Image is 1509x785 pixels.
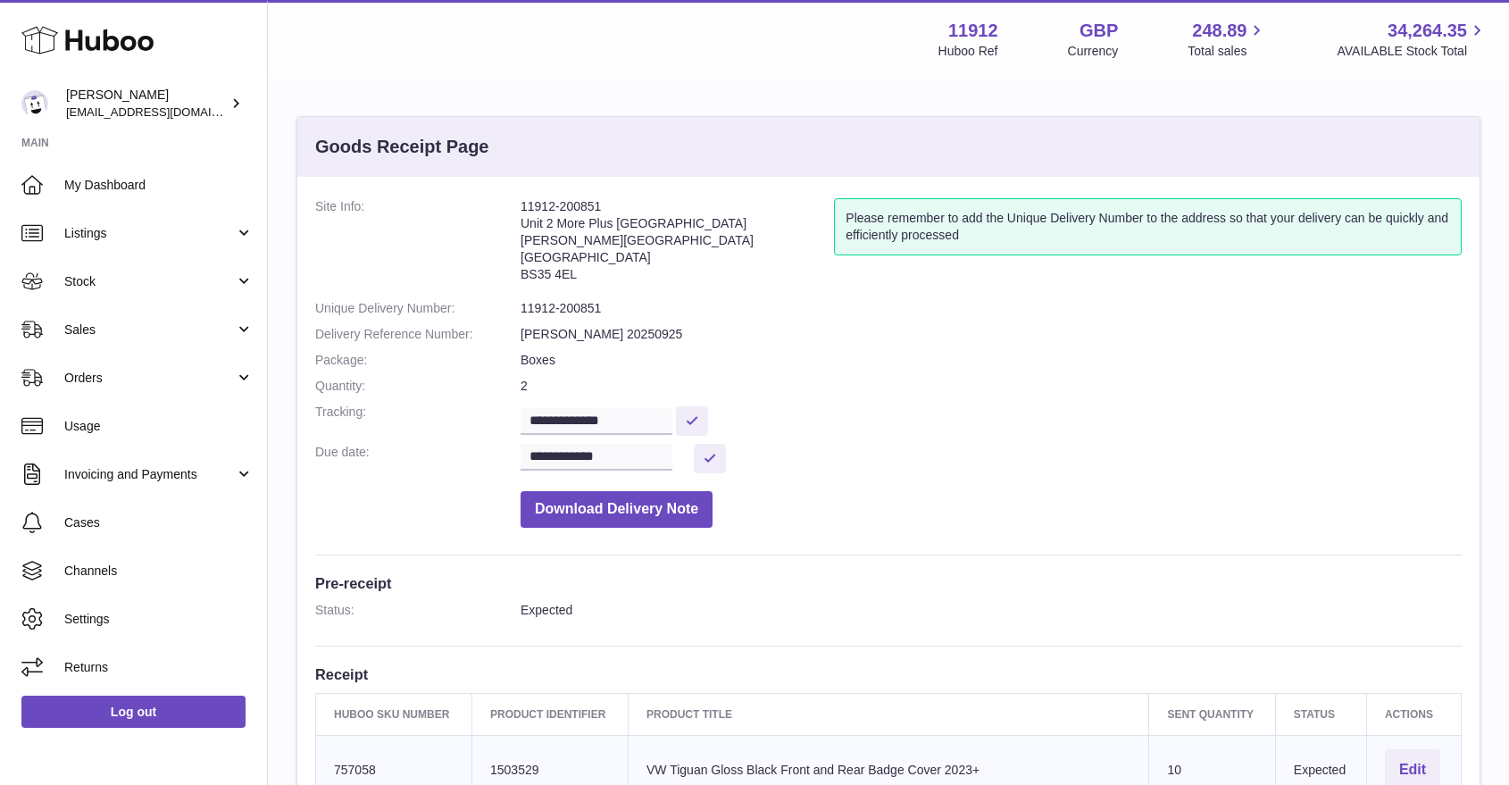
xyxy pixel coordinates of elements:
[64,611,254,628] span: Settings
[21,90,48,117] img: info@carbonmyride.com
[64,514,254,531] span: Cases
[472,693,629,735] th: Product Identifier
[629,693,1149,735] th: Product title
[834,198,1462,255] div: Please remember to add the Unique Delivery Number to the address so that your delivery can be qui...
[64,466,235,483] span: Invoicing and Payments
[1188,43,1267,60] span: Total sales
[948,19,998,43] strong: 11912
[21,696,246,728] a: Log out
[66,87,227,121] div: [PERSON_NAME]
[315,444,521,473] dt: Due date:
[521,300,1462,317] dd: 11912-200851
[315,198,521,291] dt: Site Info:
[64,177,254,194] span: My Dashboard
[64,273,235,290] span: Stock
[1337,43,1488,60] span: AVAILABLE Stock Total
[315,352,521,369] dt: Package:
[1080,19,1118,43] strong: GBP
[1068,43,1119,60] div: Currency
[521,491,713,528] button: Download Delivery Note
[315,378,521,395] dt: Quantity:
[66,104,263,119] span: [EMAIL_ADDRESS][DOMAIN_NAME]
[64,370,235,387] span: Orders
[316,693,472,735] th: Huboo SKU Number
[521,326,1462,343] dd: [PERSON_NAME] 20250925
[521,198,834,291] address: 11912-200851 Unit 2 More Plus [GEOGRAPHIC_DATA] [PERSON_NAME][GEOGRAPHIC_DATA] [GEOGRAPHIC_DATA] ...
[1388,19,1467,43] span: 34,264.35
[1337,19,1488,60] a: 34,264.35 AVAILABLE Stock Total
[1188,19,1267,60] a: 248.89 Total sales
[938,43,998,60] div: Huboo Ref
[1366,693,1461,735] th: Actions
[315,602,521,619] dt: Status:
[64,563,254,580] span: Channels
[521,602,1462,619] dd: Expected
[315,664,1462,684] h3: Receipt
[521,352,1462,369] dd: Boxes
[64,418,254,435] span: Usage
[315,404,521,435] dt: Tracking:
[64,225,235,242] span: Listings
[1192,19,1246,43] span: 248.89
[1149,693,1275,735] th: Sent Quantity
[315,326,521,343] dt: Delivery Reference Number:
[315,573,1462,593] h3: Pre-receipt
[315,300,521,317] dt: Unique Delivery Number:
[315,135,489,159] h3: Goods Receipt Page
[1275,693,1366,735] th: Status
[521,378,1462,395] dd: 2
[64,659,254,676] span: Returns
[64,322,235,338] span: Sales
